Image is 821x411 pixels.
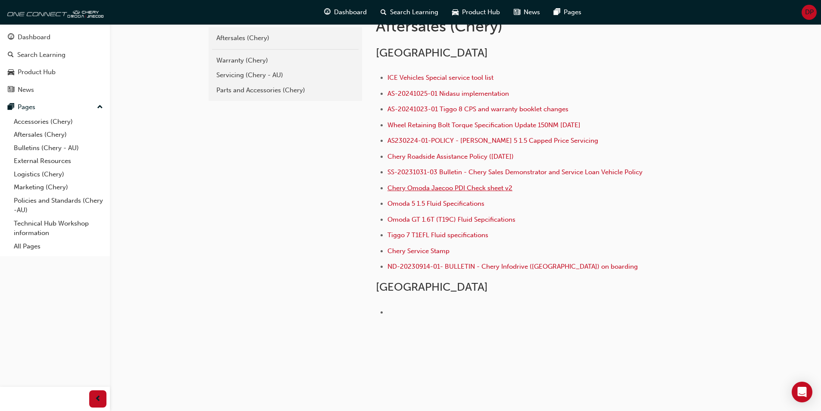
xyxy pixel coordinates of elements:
a: SS-20231031-03 Bulletin - Chery Sales Demonstrator and Service Loan Vehicle Policy [387,168,643,176]
div: Aftersales (Chery) [216,33,354,43]
a: Accessories (Chery) [10,115,106,129]
span: [GEOGRAPHIC_DATA] [376,280,488,294]
a: Servicing (Chery - AU) [212,68,359,83]
a: search-iconSearch Learning [374,3,445,21]
a: news-iconNews [507,3,547,21]
span: search-icon [381,7,387,18]
span: News [524,7,540,17]
a: Omoda 5 1.5 Fluid Specifications [387,200,484,207]
button: DashboardSearch LearningProduct HubNews [3,28,106,99]
span: [GEOGRAPHIC_DATA] [376,46,488,60]
span: guage-icon [324,7,331,18]
span: car-icon [452,7,459,18]
a: External Resources [10,154,106,168]
a: Tiggo 7 T1EFL Fluid specifications [387,231,488,239]
a: Chery Omoda Jaecoo PDI Check sheet v2 [387,184,512,192]
img: oneconnect [4,3,103,21]
span: Search Learning [390,7,438,17]
div: Search Learning [17,50,66,60]
span: pages-icon [8,104,14,111]
h1: Aftersales (Chery) [376,17,659,36]
a: Parts and Accessories (Chery) [212,83,359,98]
a: Logistics (Chery) [10,168,106,181]
span: search-icon [8,51,14,59]
a: Wheel Retaining Bolt Torque Specification Update 150NM [DATE] [387,121,581,129]
span: Dashboard [334,7,367,17]
div: Warranty (Chery) [216,56,354,66]
a: ND-20230914-01- BULLETIN - Chery Infodrive ([GEOGRAPHIC_DATA]) on boarding [387,263,638,270]
a: Dashboard [3,29,106,45]
a: Chery Service Stamp [387,247,450,255]
span: car-icon [8,69,14,76]
a: Warranty (Chery) [212,53,359,68]
a: All Pages [10,240,106,253]
div: Servicing (Chery - AU) [216,70,354,80]
a: News [3,82,106,98]
a: Aftersales (Chery) [10,128,106,141]
a: Technical Hub Workshop information [10,217,106,240]
a: car-iconProduct Hub [445,3,507,21]
a: Bulletins (Chery - AU) [10,141,106,155]
span: up-icon [97,102,103,113]
a: ICE Vehicles Special service tool list [387,74,493,82]
a: Aftersales (Chery) [212,31,359,46]
a: Policies and Standards (Chery -AU) [10,194,106,217]
span: pages-icon [554,7,560,18]
span: DP [805,7,814,17]
span: news-icon [8,86,14,94]
a: Product Hub [3,64,106,80]
a: AS-20241025-01 Nidasu implementation [387,90,509,97]
button: DP [802,5,817,20]
span: news-icon [514,7,520,18]
span: Product Hub [462,7,500,17]
div: Parts and Accessories (Chery) [216,85,354,95]
button: Pages [3,99,106,115]
span: prev-icon [95,394,101,405]
a: Marketing (Chery) [10,181,106,194]
a: Chery Roadside Assistance Policy ([DATE]) [387,153,514,160]
div: Open Intercom Messenger [792,382,812,402]
span: Pages [564,7,581,17]
div: News [18,85,34,95]
div: Product Hub [18,67,56,77]
a: pages-iconPages [547,3,588,21]
div: Dashboard [18,32,50,42]
a: Omoda GT 1.6T (T19C) Fluid Sepcifications [387,216,515,223]
a: guage-iconDashboard [317,3,374,21]
span: guage-icon [8,34,14,41]
div: Pages [18,102,35,112]
a: AS230224-01-POLICY - [PERSON_NAME] 5 1.5 Capped Price Servicing [387,137,598,144]
a: AS-20241023-01 Tiggo 8 CPS and warranty booklet changes [387,105,568,113]
a: Search Learning [3,47,106,63]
